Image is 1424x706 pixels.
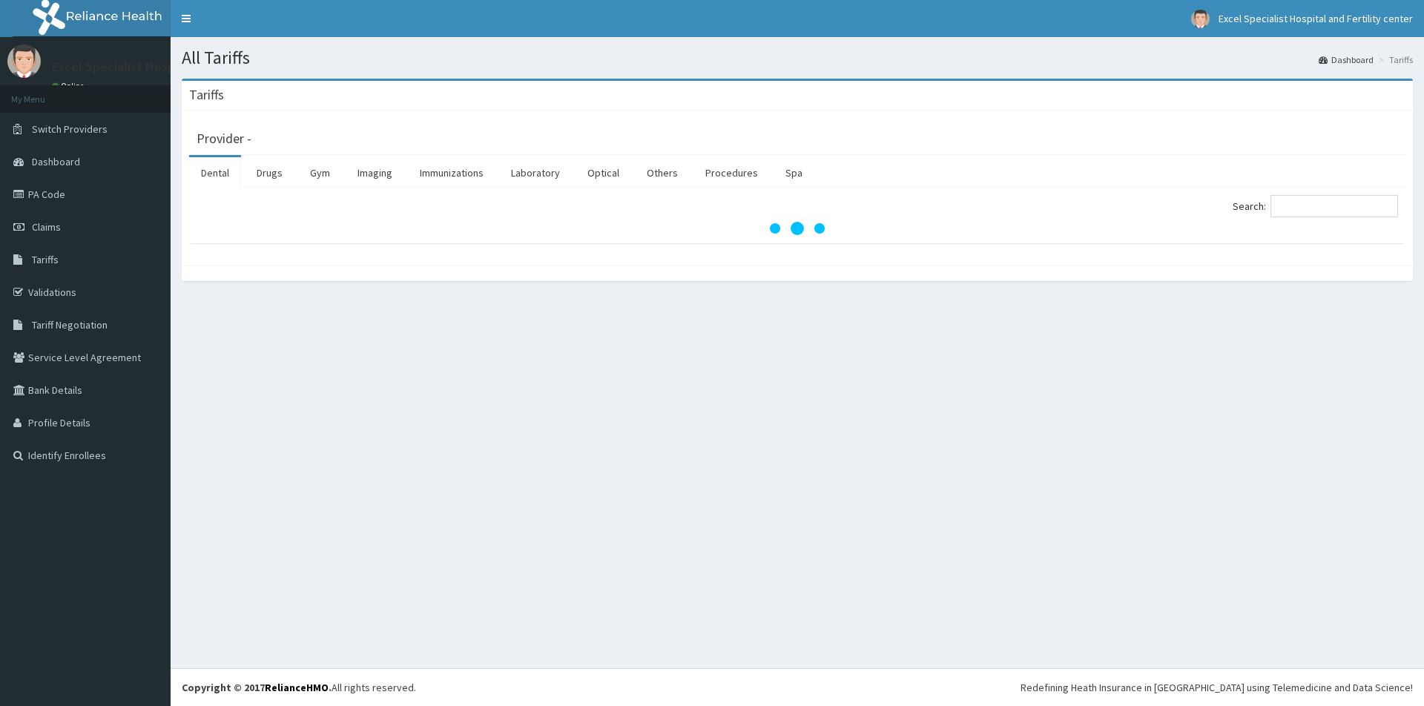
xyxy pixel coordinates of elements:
[1191,10,1210,28] img: User Image
[182,48,1413,67] h1: All Tariffs
[32,253,59,266] span: Tariffs
[32,122,108,136] span: Switch Providers
[1270,195,1398,217] input: Search:
[768,199,827,258] svg: audio-loading
[32,155,80,168] span: Dashboard
[265,681,329,694] a: RelianceHMO
[1375,53,1413,66] li: Tariffs
[197,132,251,145] h3: Provider -
[408,157,495,188] a: Immunizations
[576,157,631,188] a: Optical
[1219,12,1413,25] span: Excel Specialist Hospital and Fertility center
[1233,195,1398,217] label: Search:
[182,681,332,694] strong: Copyright © 2017 .
[245,157,294,188] a: Drugs
[52,81,88,91] a: Online
[52,60,311,73] p: Excel Specialist Hospital and Fertility center
[499,157,572,188] a: Laboratory
[32,318,108,331] span: Tariff Negotiation
[7,44,41,78] img: User Image
[189,157,241,188] a: Dental
[1319,53,1374,66] a: Dashboard
[32,220,61,234] span: Claims
[189,88,224,102] h3: Tariffs
[298,157,342,188] a: Gym
[635,157,690,188] a: Others
[693,157,770,188] a: Procedures
[346,157,404,188] a: Imaging
[774,157,814,188] a: Spa
[171,668,1424,706] footer: All rights reserved.
[1021,680,1413,695] div: Redefining Heath Insurance in [GEOGRAPHIC_DATA] using Telemedicine and Data Science!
